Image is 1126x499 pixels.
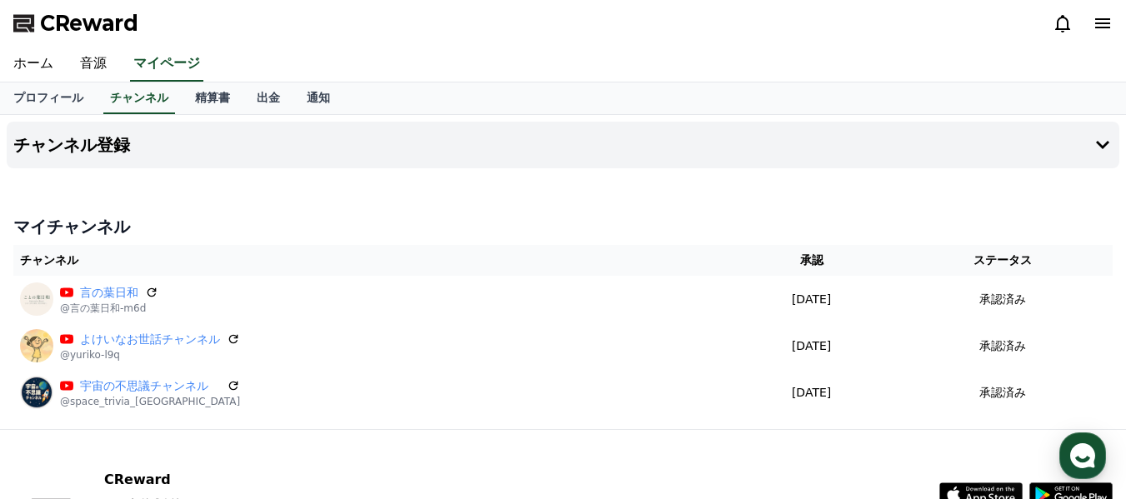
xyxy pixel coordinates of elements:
[243,82,293,114] a: 出金
[737,291,886,308] p: [DATE]
[104,470,345,490] p: CReward
[979,337,1026,355] p: 承認済み
[737,384,886,402] p: [DATE]
[730,245,893,276] th: 承認
[20,376,53,409] img: 宇宙の不思議チャンネル
[979,291,1026,308] p: 承認済み
[67,47,120,82] a: 音源
[182,82,243,114] a: 精算書
[13,136,130,154] h4: チャンネル登録
[60,395,240,408] p: @space_trivia_[GEOGRAPHIC_DATA]
[293,82,343,114] a: 通知
[80,284,138,302] a: 言の葉日和
[40,10,138,37] span: CReward
[60,348,240,362] p: @yuriko-l9q
[60,302,158,315] p: @言の葉日和-m6d
[7,122,1119,168] button: チャンネル登録
[13,10,138,37] a: CReward
[13,215,1113,238] h4: マイチャンネル
[80,331,220,348] a: よけいなお世話チャンネル
[130,47,203,82] a: マイページ
[979,384,1026,402] p: 承認済み
[20,282,53,316] img: 言の葉日和
[13,245,730,276] th: チャンネル
[20,329,53,362] img: よけいなお世話チャンネル
[80,377,220,395] a: 宇宙の不思議チャンネル
[737,337,886,355] p: [DATE]
[103,82,175,114] a: チャンネル
[893,245,1113,276] th: ステータス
